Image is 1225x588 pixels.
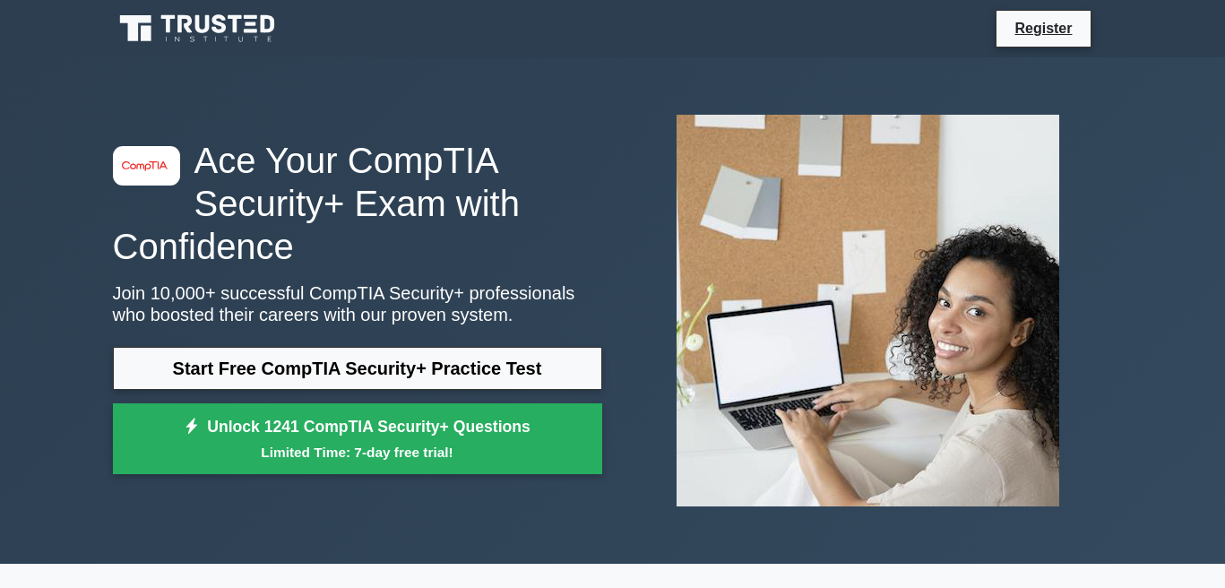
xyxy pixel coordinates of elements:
[113,403,602,475] a: Unlock 1241 CompTIA Security+ QuestionsLimited Time: 7-day free trial!
[113,282,602,325] p: Join 10,000+ successful CompTIA Security+ professionals who boosted their careers with our proven...
[135,442,580,463] small: Limited Time: 7-day free trial!
[1004,17,1083,39] a: Register
[113,139,602,268] h1: Ace Your CompTIA Security+ Exam with Confidence
[113,347,602,390] a: Start Free CompTIA Security+ Practice Test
